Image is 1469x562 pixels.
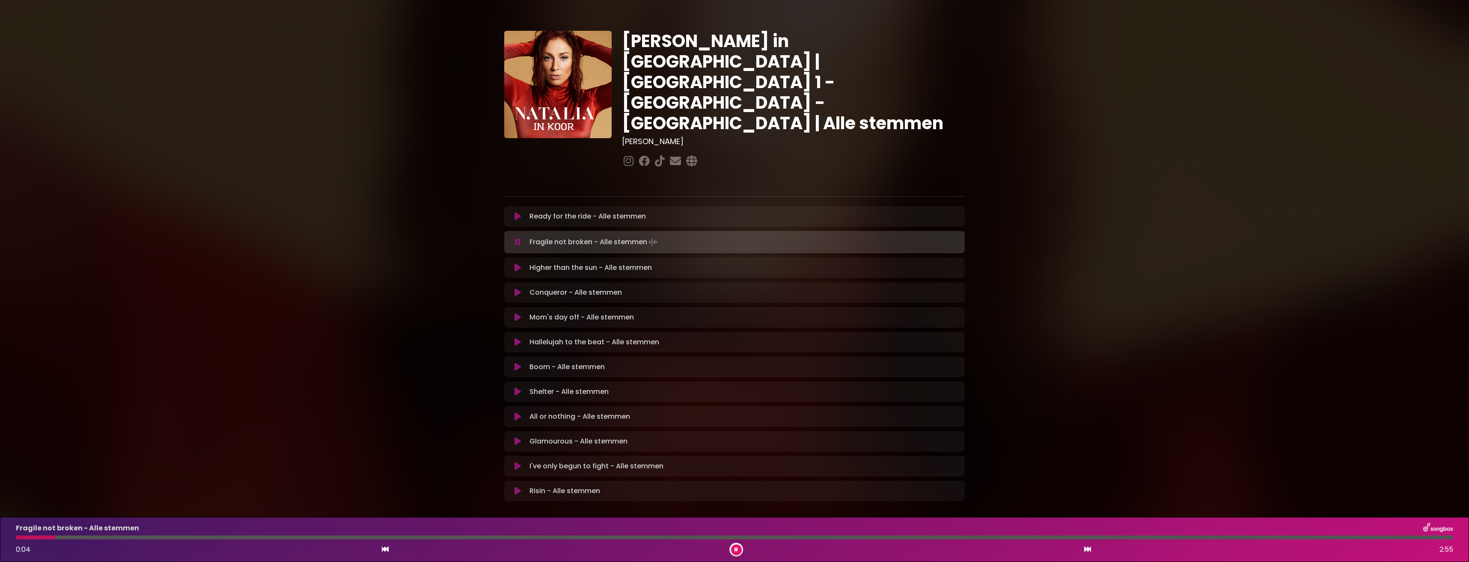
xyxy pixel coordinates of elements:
[529,211,646,222] p: Ready for the ride - Alle stemmen
[622,137,965,146] h3: [PERSON_NAME]
[16,523,139,533] p: Fragile not broken - Alle stemmen
[529,236,659,248] p: Fragile not broken - Alle stemmen
[622,31,965,133] h1: [PERSON_NAME] in [GEOGRAPHIC_DATA] | [GEOGRAPHIC_DATA] 1 - [GEOGRAPHIC_DATA] - [GEOGRAPHIC_DATA] ...
[1423,523,1453,534] img: songbox-logo-white.png
[529,362,605,372] p: Boom - Alle stemmen
[504,31,612,138] img: YTVS25JmS9CLUqXqkEhs
[529,387,609,397] p: Shelter - Alle stemmen
[529,287,622,298] p: Conqueror - Alle stemmen
[529,263,652,273] p: Higher than the sun - Alle stemmen
[529,312,634,322] p: Mom's day off - Alle stemmen
[529,436,627,447] p: Glamourous - Alle stemmen
[529,337,659,347] p: Hallelujah to the beat - Alle stemmen
[529,411,630,422] p: All or nothing - Alle stemmen
[529,461,663,471] p: I've only begun to fight - Alle stemmen
[647,236,659,248] img: waveform4.gif
[529,486,600,496] p: Risin - Alle stemmen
